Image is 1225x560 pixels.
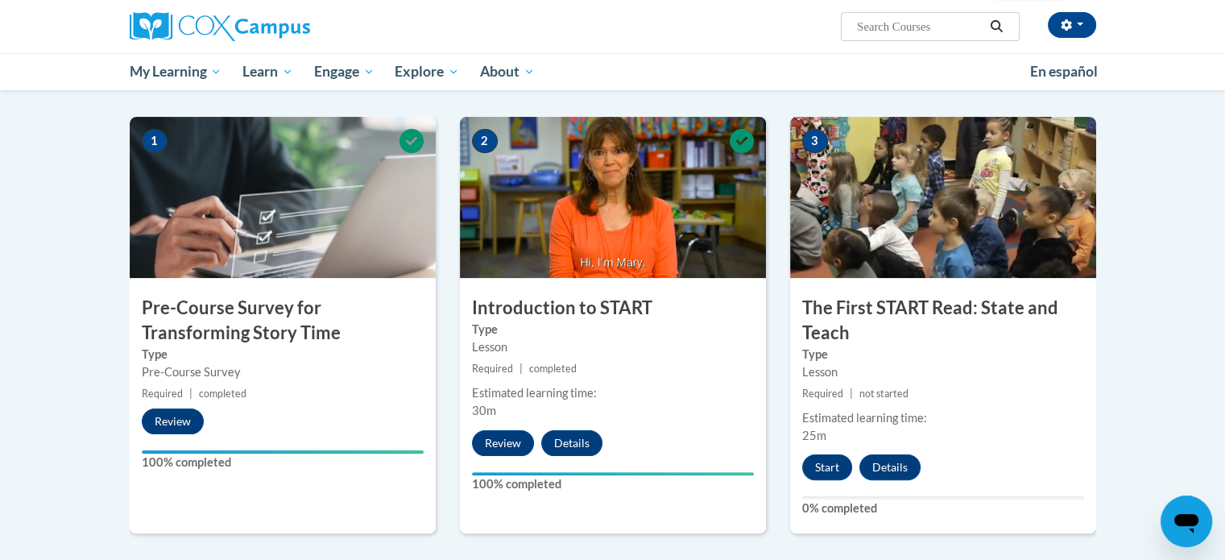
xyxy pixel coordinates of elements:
[1161,496,1212,547] iframe: Button to launch messaging window
[384,53,470,90] a: Explore
[130,296,436,346] h3: Pre-Course Survey for Transforming Story Time
[529,363,577,375] span: completed
[142,129,168,153] span: 1
[984,17,1008,36] button: Search
[1048,12,1096,38] button: Account Settings
[460,117,766,278] img: Course Image
[859,388,908,400] span: not started
[519,363,523,375] span: |
[142,363,424,381] div: Pre-Course Survey
[802,429,826,442] span: 25m
[472,338,754,356] div: Lesson
[472,321,754,338] label: Type
[802,363,1084,381] div: Lesson
[472,475,754,493] label: 100% completed
[460,296,766,321] h3: Introduction to START
[802,454,852,480] button: Start
[142,409,204,434] button: Review
[472,129,498,153] span: 2
[802,409,1084,427] div: Estimated learning time:
[129,62,221,81] span: My Learning
[304,53,385,90] a: Engage
[472,472,754,475] div: Your progress
[802,346,1084,363] label: Type
[790,296,1096,346] h3: The First START Read: State and Teach
[855,17,984,36] input: Search Courses
[850,388,853,400] span: |
[189,388,192,400] span: |
[480,62,535,81] span: About
[470,53,545,90] a: About
[1030,63,1098,80] span: En español
[314,62,375,81] span: Engage
[130,117,436,278] img: Course Image
[232,53,304,90] a: Learn
[859,454,921,480] button: Details
[395,62,459,81] span: Explore
[802,129,828,153] span: 3
[106,53,1120,90] div: Main menu
[802,388,843,400] span: Required
[472,384,754,402] div: Estimated learning time:
[541,430,602,456] button: Details
[472,404,496,417] span: 30m
[472,430,534,456] button: Review
[199,388,246,400] span: completed
[472,363,513,375] span: Required
[790,117,1096,278] img: Course Image
[142,450,424,454] div: Your progress
[142,454,424,471] label: 100% completed
[130,12,436,41] a: Cox Campus
[142,388,183,400] span: Required
[130,12,310,41] img: Cox Campus
[1020,55,1108,89] a: En español
[119,53,233,90] a: My Learning
[242,62,293,81] span: Learn
[802,500,1084,517] label: 0% completed
[142,346,424,363] label: Type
